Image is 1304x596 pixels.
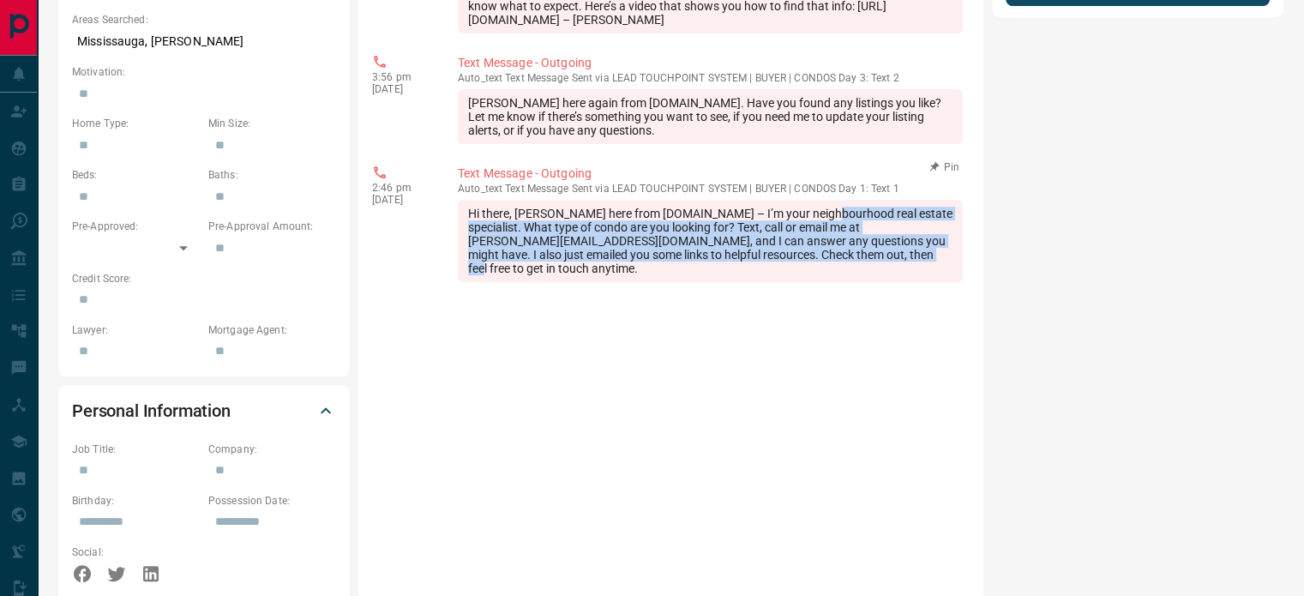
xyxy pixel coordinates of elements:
[208,322,336,338] p: Mortgage Agent:
[72,545,200,560] p: Social:
[458,200,963,282] div: Hi there, [PERSON_NAME] here from [DOMAIN_NAME] – I’m your neighbourhood real estate specialist. ...
[72,116,200,131] p: Home Type:
[72,219,200,234] p: Pre-Approved:
[458,165,963,183] p: Text Message - Outgoing
[458,89,963,144] div: [PERSON_NAME] here again from [DOMAIN_NAME]. Have you found any listings you like? Let me know if...
[72,271,336,286] p: Credit Score:
[72,493,200,509] p: Birthday:
[372,71,432,83] p: 3:56 pm
[72,397,231,424] h2: Personal Information
[372,83,432,95] p: [DATE]
[72,442,200,457] p: Job Title:
[372,194,432,206] p: [DATE]
[72,390,336,431] div: Personal Information
[208,493,336,509] p: Possession Date:
[458,183,963,195] p: Text Message Sent via LEAD TOUCHPOINT SYSTEM | BUYER | CONDOS Day 1: Text 1
[72,64,336,80] p: Motivation:
[458,54,963,72] p: Text Message - Outgoing
[208,116,336,131] p: Min Size:
[208,167,336,183] p: Baths:
[208,442,336,457] p: Company:
[920,160,970,175] button: Pin
[72,27,336,56] p: Mississauga, [PERSON_NAME]
[458,183,502,195] span: auto_text
[208,219,336,234] p: Pre-Approval Amount:
[72,12,336,27] p: Areas Searched:
[72,167,200,183] p: Beds:
[458,72,963,84] p: Text Message Sent via LEAD TOUCHPOINT SYSTEM | BUYER | CONDOS Day 3: Text 2
[458,72,502,84] span: auto_text
[372,182,432,194] p: 2:46 pm
[72,322,200,338] p: Lawyer:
